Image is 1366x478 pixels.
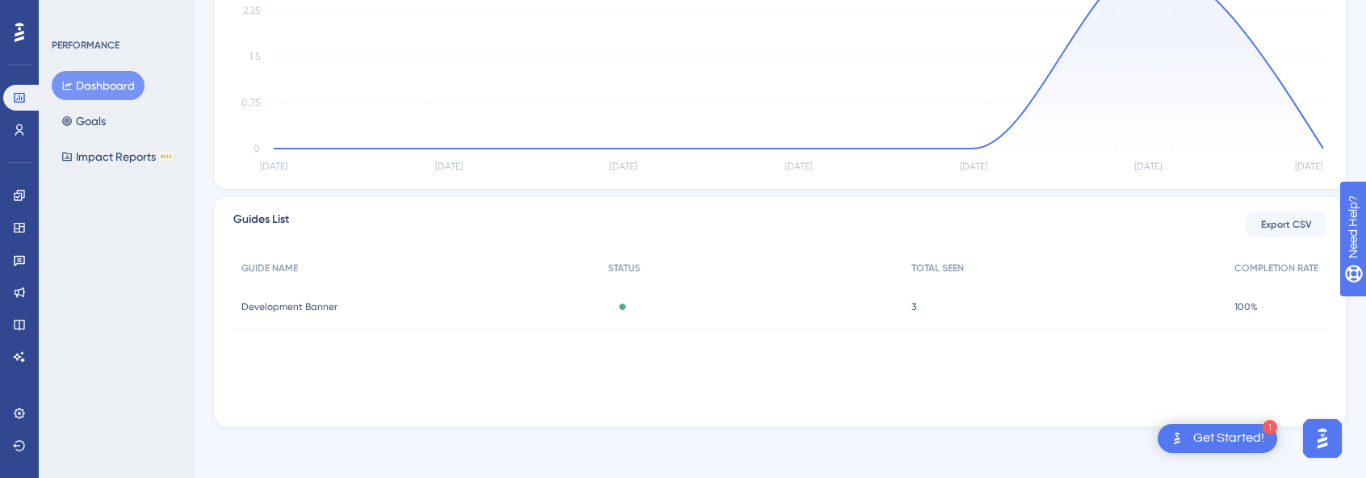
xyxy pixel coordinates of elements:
div: 1 [1263,420,1277,434]
button: Export CSV [1246,212,1326,237]
div: Get Started! [1193,430,1264,447]
div: Open Get Started! checklist, remaining modules: 1 [1158,424,1277,453]
tspan: [DATE] [785,161,812,172]
button: Dashboard [52,71,145,100]
div: PERFORMANCE [52,39,119,52]
tspan: [DATE] [960,161,987,172]
span: Need Help? [38,4,101,23]
tspan: [DATE] [1134,161,1162,172]
tspan: [DATE] [610,161,637,172]
tspan: [DATE] [1295,161,1322,172]
button: Goals [52,107,115,136]
tspan: [DATE] [435,161,463,172]
tspan: 1.5 [249,51,260,62]
span: Development Banner [241,300,337,313]
tspan: 2.25 [243,5,260,16]
div: BETA [159,153,174,161]
span: STATUS [608,262,640,275]
span: 3 [911,300,916,313]
tspan: 0.75 [241,97,260,108]
span: Export CSV [1261,218,1312,231]
span: 100% [1234,300,1258,313]
span: Guides List [233,210,289,239]
span: GUIDE NAME [241,262,298,275]
tspan: 0 [254,143,260,154]
button: Impact ReportsBETA [52,142,183,171]
img: launcher-image-alternative-text [1167,429,1187,448]
span: TOTAL SEEN [911,262,964,275]
iframe: UserGuiding AI Assistant Launcher [1298,414,1347,463]
span: COMPLETION RATE [1234,262,1318,275]
tspan: [DATE] [260,161,287,172]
